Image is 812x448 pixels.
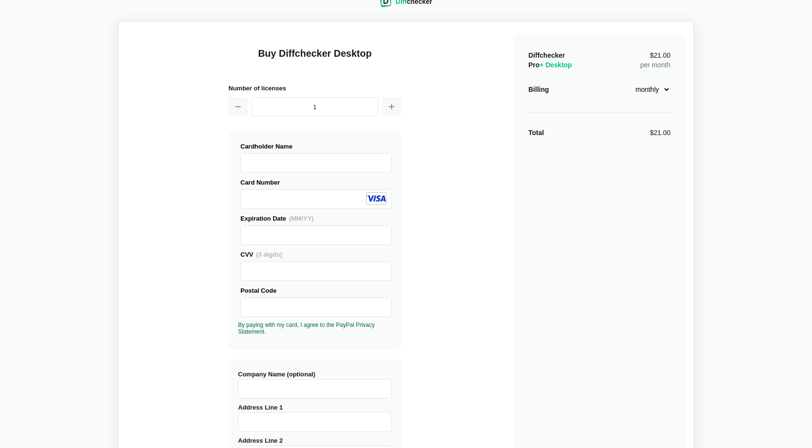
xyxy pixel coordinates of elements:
[640,50,670,70] div: per month
[240,213,392,224] div: Expiration Date
[251,97,378,116] input: 1
[289,215,313,222] span: (MM/YY)
[528,51,565,59] span: Diffchecker
[245,226,387,244] iframe: Secure Credit Card Frame - Expiration Date
[650,52,670,59] span: $21.00
[245,298,387,316] iframe: To enrich screen reader interactions, please activate Accessibility in Grammarly extension settings
[240,249,392,260] div: CVV
[238,371,392,398] label: Company Name (optional)
[528,85,549,94] div: Billing
[245,262,387,280] iframe: To enrich screen reader interactions, please activate Accessibility in Grammarly extension settings
[256,251,282,258] span: (3 digits)
[245,154,387,172] iframe: To enrich screen reader interactions, please activate Accessibility in Grammarly extension settings
[238,322,375,335] a: By paying with my card, I agree to the PayPal Privacy Statement.
[245,190,387,208] iframe: Secure Credit Card Frame - Credit Card Number
[528,61,572,69] span: Pro
[240,177,392,187] div: Card Number
[240,141,392,151] div: Cardholder Name
[380,1,432,9] a: Diffchecker logoDiffchecker
[228,47,401,72] h1: Buy Diffchecker Desktop
[228,83,401,93] h2: Number of licenses
[539,61,572,69] span: + Desktop
[238,404,392,432] label: Address Line 1
[650,128,670,137] div: $21.00
[238,412,392,432] input: Address Line 1
[240,286,392,296] div: Postal Code
[238,379,392,398] input: Company Name (optional)
[528,129,544,137] strong: Total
